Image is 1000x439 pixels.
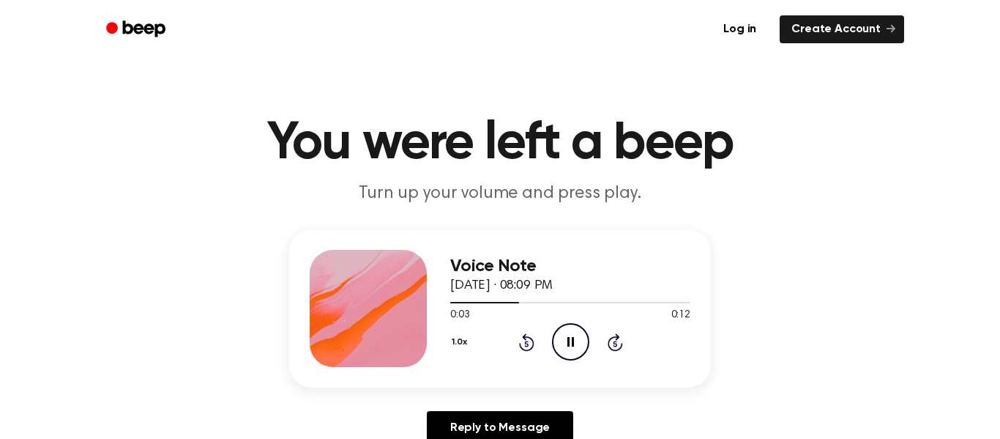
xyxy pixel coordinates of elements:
span: 0:12 [671,308,690,323]
a: Create Account [780,15,904,43]
p: Turn up your volume and press play. [219,182,781,206]
span: [DATE] · 08:09 PM [450,279,553,292]
a: Log in [709,12,771,46]
a: Beep [96,15,179,44]
button: 1.0x [450,330,472,355]
h3: Voice Note [450,257,690,276]
span: 0:03 [450,308,469,323]
h1: You were left a beep [125,117,875,170]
